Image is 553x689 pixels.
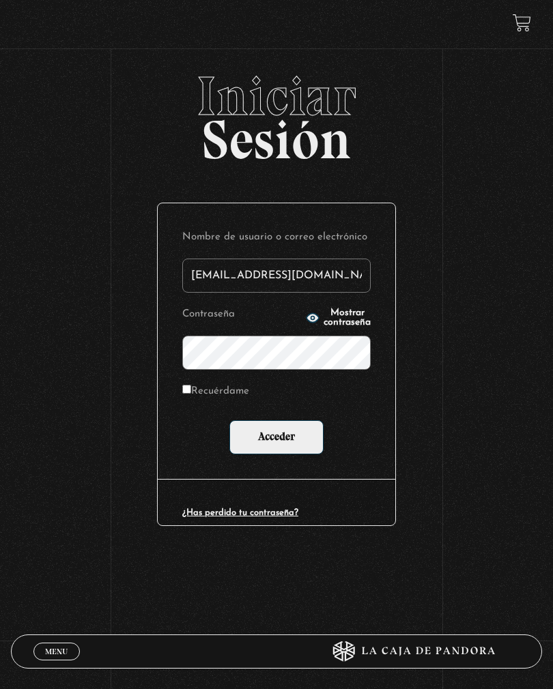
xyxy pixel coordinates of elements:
[11,69,542,123] span: Iniciar
[306,308,371,327] button: Mostrar contraseña
[182,385,191,394] input: Recuérdame
[324,308,371,327] span: Mostrar contraseña
[513,14,531,32] a: View your shopping cart
[229,420,324,454] input: Acceder
[40,659,72,669] span: Cerrar
[182,382,249,402] label: Recuérdame
[182,305,302,325] label: Contraseña
[182,508,298,517] a: ¿Has perdido tu contraseña?
[11,69,542,156] h2: Sesión
[182,228,371,248] label: Nombre de usuario o correo electrónico
[45,647,68,656] span: Menu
